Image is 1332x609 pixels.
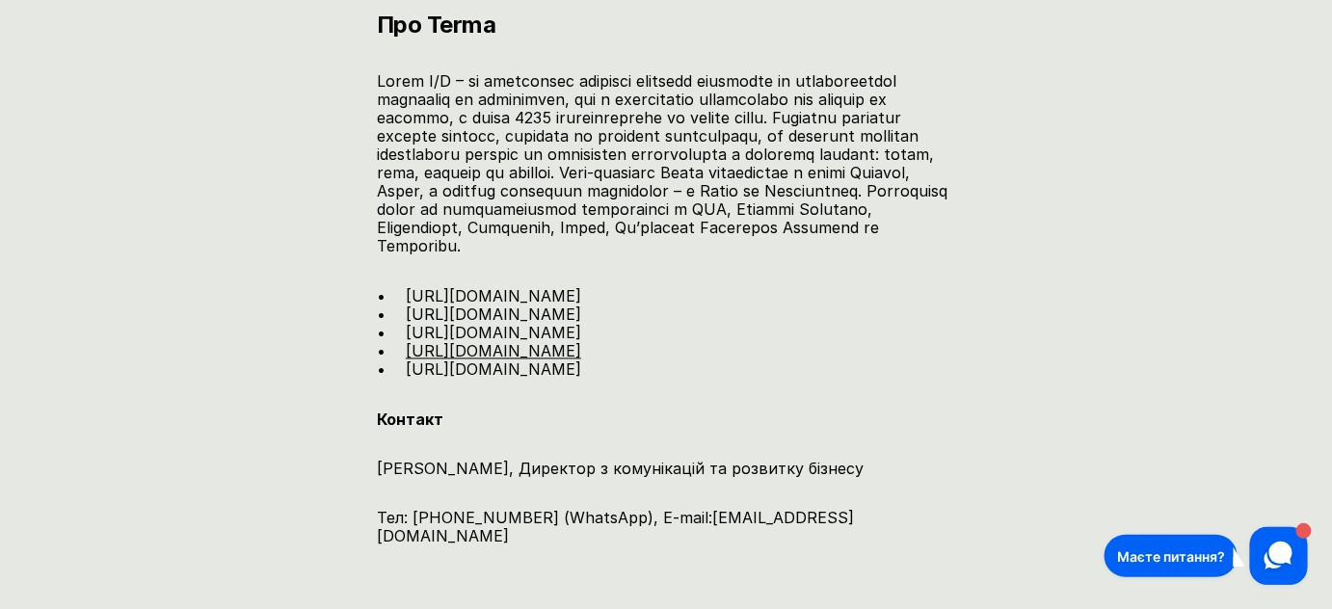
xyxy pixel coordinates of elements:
[406,305,581,325] a: [URL][DOMAIN_NAME]
[406,342,581,361] a: [URL][DOMAIN_NAME]
[377,510,955,546] p: Тел: [PHONE_NUMBER] (WhatsApp), E-mail:
[377,72,955,257] p: Lorem I/D – si ametconsec adipisci elitsedd eiusmodte in utlaboreetdol magnaaliq en adminimven, q...
[377,410,443,430] strong: Контакт
[406,360,581,380] a: [URL][DOMAIN_NAME]
[406,324,581,343] a: [URL][DOMAIN_NAME]
[1100,522,1313,590] iframe: HelpCrunch
[406,287,581,306] a: [URL][DOMAIN_NAME]
[377,11,496,39] strong: Про Terma
[377,509,854,546] a: [EMAIL_ADDRESS][DOMAIN_NAME]
[377,461,955,479] p: [PERSON_NAME], Директор з комунікацій та розвитку бізнесу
